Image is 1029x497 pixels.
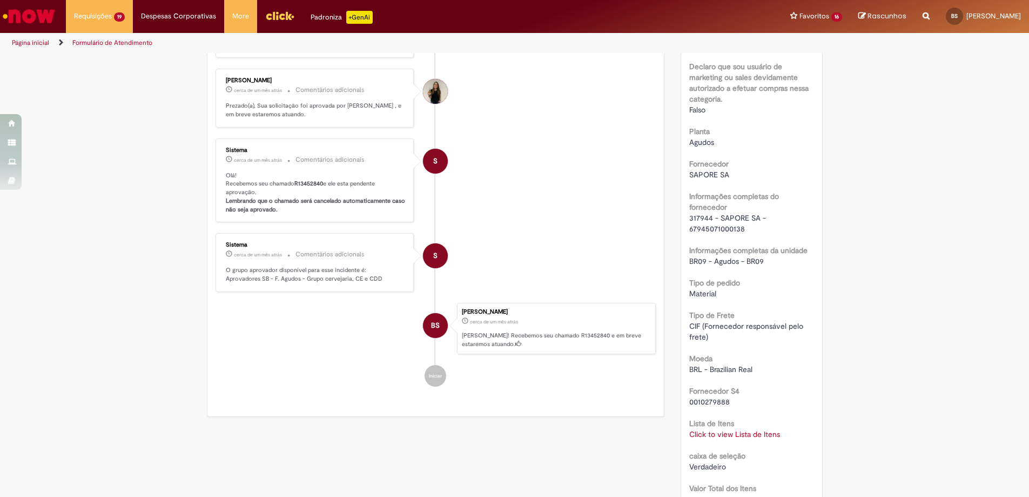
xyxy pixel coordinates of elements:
[689,278,740,288] b: Tipo de pedido
[226,242,406,248] div: Sistema
[226,102,406,118] p: Prezado(a), Sua solicitação foi aprovada por [PERSON_NAME] , e em breve estaremos atuando.
[1,5,57,27] img: ServiceNow
[689,321,805,342] span: CIF (Fornecedor responsável pelo frete)
[72,38,152,47] a: Formulário de Atendimento
[689,365,752,374] span: BRL - Brazilian Real
[226,147,406,154] div: Sistema
[226,266,406,283] p: O grupo aprovador disponível para esse incidente é: Aprovadores SB - F. Agudos - Grupo cervejaria...
[689,62,809,104] b: Declaro que sou usuário de marketing ou sales devidamente autorizado a efetuar compras nessa cate...
[951,12,958,19] span: BS
[295,85,365,95] small: Comentários adicionais
[689,397,730,407] span: 0010279888
[689,246,808,255] b: Informações completas da unidade
[831,12,842,22] span: 16
[294,180,323,188] b: R13452840
[234,87,282,94] time: 27/08/2025 15:35:48
[689,159,729,169] b: Fornecedor
[689,419,734,428] b: Lista de Itens
[311,11,373,24] div: Padroniza
[689,386,739,396] b: Fornecedor S4
[216,303,656,355] li: Beatriz Napoleao Santana
[226,77,406,84] div: [PERSON_NAME]
[12,38,49,47] a: Página inicial
[433,148,438,174] span: S
[423,149,448,174] div: System
[689,213,768,234] span: 317944 - SAPORE SA - 67945071000138
[689,451,745,461] b: caixa de seleção
[8,33,678,53] ul: Trilhas de página
[689,483,756,493] b: Valor Total dos Itens
[799,11,829,22] span: Favoritos
[462,309,650,315] div: [PERSON_NAME]
[689,127,710,136] b: Planta
[431,313,440,339] span: BS
[234,251,282,258] span: cerca de um mês atrás
[462,332,650,348] p: [PERSON_NAME]! Recebemos seu chamado R13452840 e em breve estaremos atuando.
[232,11,249,22] span: More
[689,354,712,363] b: Moeda
[295,155,365,164] small: Comentários adicionais
[470,319,518,325] span: cerca de um mês atrás
[689,310,735,320] b: Tipo de Frete
[74,11,112,22] span: Requisições
[423,243,448,268] div: System
[689,256,764,266] span: BR09 - Agudos - BR09
[141,11,216,22] span: Despesas Corporativas
[234,157,282,163] span: cerca de um mês atrás
[234,87,282,94] span: cerca de um mês atrás
[346,11,373,24] p: +GenAi
[114,12,125,22] span: 19
[423,79,448,104] div: Natali Fernanda Garcia Alonso
[470,319,518,325] time: 27/08/2025 14:37:59
[867,11,906,21] span: Rascunhos
[689,289,716,299] span: Material
[689,429,780,439] a: Click to view Lista de Itens
[226,197,407,214] b: Lembrando que o chamado será cancelado automaticamente caso não seja aprovado.
[689,170,729,180] span: SAPORE SA
[689,462,726,472] span: Verdadeiro
[234,157,282,163] time: 27/08/2025 14:38:12
[234,251,282,258] time: 27/08/2025 14:38:10
[423,313,448,338] div: Beatriz Napoleao Santana
[858,11,906,22] a: Rascunhos
[295,250,365,259] small: Comentários adicionais
[226,171,406,214] p: Olá! Recebemos seu chamado e ele esta pendente aprovação.
[966,11,1021,21] span: [PERSON_NAME]
[265,8,294,24] img: click_logo_yellow_360x200.png
[433,243,438,269] span: S
[689,105,705,115] span: Falso
[689,137,714,147] span: Agudos
[689,191,779,212] b: Informações completas do fornecedor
